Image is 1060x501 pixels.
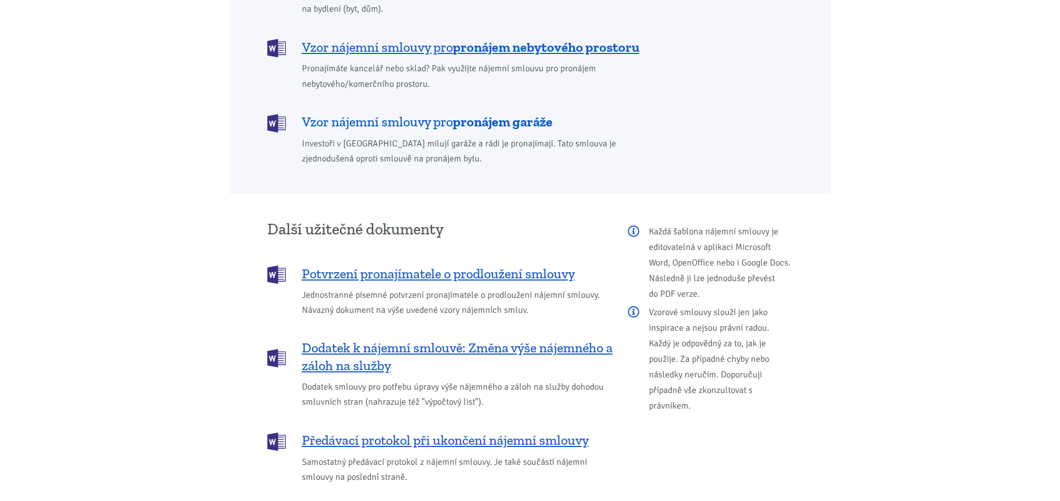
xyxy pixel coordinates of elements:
img: DOCX (Word) [267,433,286,451]
span: Investoři v [GEOGRAPHIC_DATA] milují garáže a rádi je pronajímají. Tato smlouva je zjednodušená o... [302,136,658,166]
b: pronájem garáže [453,114,553,130]
p: Každá šablona nájemní smlouvy je editovatelná v aplikaci Microsoft Word, OpenOffice nebo i Google... [628,224,793,302]
a: Dodatek k nájemní smlouvě: Změna výše nájemného a záloh na služby [267,339,613,375]
span: Pronajímáte kancelář nebo sklad? Pak využijte nájemní smlouvu pro pronájem nebytového/komerčního ... [302,61,658,91]
span: Dodatek smlouvy pro potřebu úpravy výše nájemného a záloh na služby dohodou smluvních stran (nahr... [302,380,613,410]
img: DOCX (Word) [267,266,286,284]
p: Vzorové smlouvy slouží jen jako inspirace a nejsou právní radou. Každý je odpovědný za to, jak je... [628,304,793,414]
a: Vzor nájemní smlouvy propronájem garáže [267,113,658,131]
a: Předávací protokol při ukončení nájemní smlouvy [267,431,613,450]
span: Předávací protokol při ukončení nájemní smlouvy [302,431,589,449]
img: DOCX (Word) [267,349,286,367]
span: Vzor nájemní smlouvy pro [302,113,553,131]
span: Dodatek k nájemní smlouvě: Změna výše nájemného a záloh na služby [302,339,613,375]
span: Samostatný předávací protokol z nájemní smlouvy. Je také součástí nájemní smlouvy na poslední str... [302,455,613,485]
b: pronájem nebytového prostoru [453,39,639,55]
span: Jednostranné písemné potvrzení pronajímatele o prodloužení nájemní smlouvy. Návazný dokument na v... [302,288,613,318]
span: Potvrzení pronajímatele o prodloužení smlouvy [302,265,575,283]
a: Vzor nájemní smlouvy propronájem nebytového prostoru [267,38,658,56]
img: DOCX (Word) [267,114,286,132]
img: DOCX (Word) [267,39,286,57]
span: Vzor nájemní smlouvy pro [302,38,639,56]
a: Potvrzení pronajímatele o prodloužení smlouvy [267,264,613,283]
h3: Další užitečné dokumenty [267,221,613,238]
